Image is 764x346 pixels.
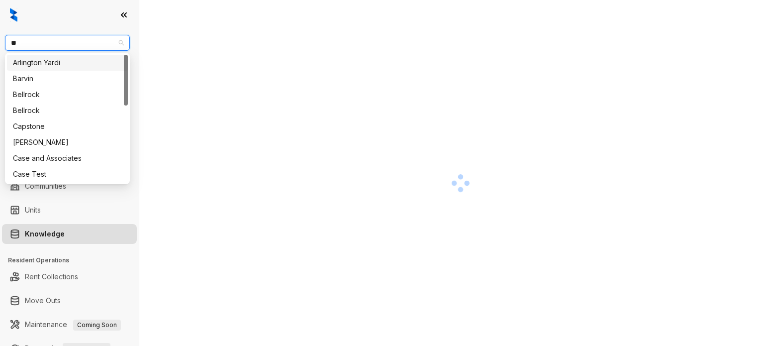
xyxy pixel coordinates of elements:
li: Leads [2,67,137,87]
a: Move Outs [25,291,61,311]
li: Knowledge [2,224,137,244]
li: Maintenance [2,315,137,335]
div: Bellrock [7,103,128,118]
li: Move Outs [2,291,137,311]
div: Bellrock [13,105,122,116]
div: Capstone [13,121,122,132]
div: Case and Associates [13,153,122,164]
a: Communities [25,176,66,196]
li: Leasing [2,110,137,129]
div: Carter Haston [7,134,128,150]
div: Arlington Yardi [13,57,122,68]
a: Rent Collections [25,267,78,287]
li: Communities [2,176,137,196]
a: Units [25,200,41,220]
h3: Resident Operations [8,256,139,265]
div: Bellrock [7,87,128,103]
div: Barvin [7,71,128,87]
li: Rent Collections [2,267,137,287]
div: Capstone [7,118,128,134]
span: Coming Soon [73,320,121,331]
div: Case Test [7,166,128,182]
div: Case and Associates [7,150,128,166]
div: Barvin [13,73,122,84]
div: Bellrock [13,89,122,100]
a: Knowledge [25,224,65,244]
div: Arlington Yardi [7,55,128,71]
img: logo [10,8,17,22]
li: Collections [2,133,137,153]
li: Units [2,200,137,220]
div: Case Test [13,169,122,180]
div: [PERSON_NAME] [13,137,122,148]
